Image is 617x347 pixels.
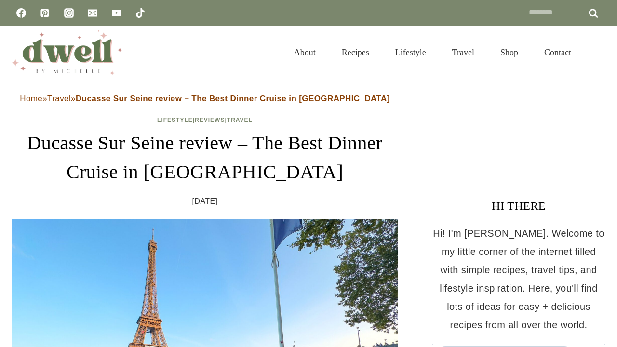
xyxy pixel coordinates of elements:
[531,36,584,69] a: Contact
[487,36,531,69] a: Shop
[59,3,79,23] a: Instagram
[12,3,31,23] a: Facebook
[157,117,193,123] a: Lifestyle
[20,94,42,103] a: Home
[47,94,71,103] a: Travel
[131,3,150,23] a: TikTok
[76,94,390,103] strong: Ducasse Sur Seine review – The Best Dinner Cruise in [GEOGRAPHIC_DATA]
[107,3,126,23] a: YouTube
[589,44,605,61] button: View Search Form
[439,36,487,69] a: Travel
[281,36,329,69] a: About
[83,3,102,23] a: Email
[20,94,390,103] span: » »
[329,36,382,69] a: Recipes
[432,197,605,214] h3: HI THERE
[192,194,218,209] time: [DATE]
[12,30,122,75] img: DWELL by michelle
[227,117,253,123] a: Travel
[35,3,54,23] a: Pinterest
[382,36,439,69] a: Lifestyle
[195,117,225,123] a: Reviews
[432,224,605,334] p: Hi! I'm [PERSON_NAME]. Welcome to my little corner of the internet filled with simple recipes, tr...
[12,129,398,187] h1: Ducasse Sur Seine review – The Best Dinner Cruise in [GEOGRAPHIC_DATA]
[281,36,584,69] nav: Primary Navigation
[157,117,253,123] span: | |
